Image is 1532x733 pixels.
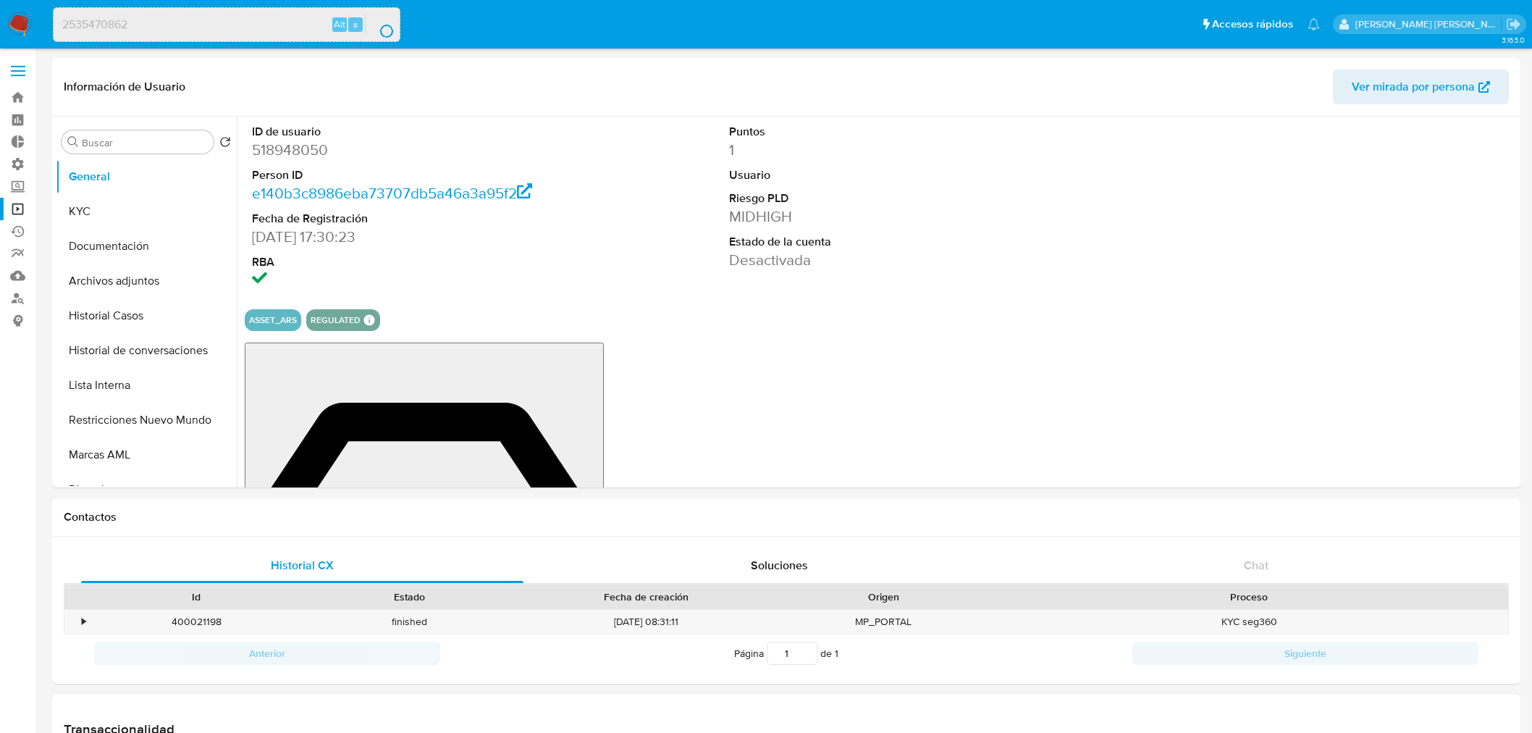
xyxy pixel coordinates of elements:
[56,229,237,264] button: Documentación
[526,590,767,604] div: Fecha de creación
[303,610,515,634] div: finished
[219,136,231,152] button: Volver al orden por defecto
[100,590,292,604] div: Id
[54,15,400,34] input: Buscar usuario o caso...
[729,167,1032,183] dt: Usuario
[353,17,358,31] span: s
[252,254,555,270] dt: RBA
[67,136,79,148] button: Buscar
[252,211,555,227] dt: Fecha de Registración
[1308,18,1320,30] a: Notificaciones
[56,194,237,229] button: KYC
[729,206,1032,227] dd: MIDHIGH
[1132,642,1478,665] button: Siguiente
[56,368,237,403] button: Lista Interna
[64,510,1509,524] h1: Contactos
[1212,17,1293,32] span: Accesos rápidos
[56,159,237,194] button: General
[271,557,334,574] span: Historial CX
[729,190,1032,206] dt: Riesgo PLD
[729,124,1032,140] dt: Puntos
[334,17,345,31] span: Alt
[56,333,237,368] button: Historial de conversaciones
[777,610,990,634] div: MP_PORTAL
[82,615,85,629] div: •
[835,646,838,661] span: 1
[252,140,555,160] dd: 518948050
[252,227,555,247] dd: [DATE] 17:30:23
[252,124,555,140] dt: ID de usuario
[787,590,980,604] div: Origen
[1000,590,1498,604] div: Proceso
[365,14,395,35] button: search-icon
[252,183,532,204] a: e140b3c8986eba73707db5a46a3a95f2
[990,610,1508,634] div: KYC seg360
[734,642,838,665] span: Página de
[64,80,185,94] h1: Información de Usuario
[515,610,777,634] div: [DATE] 08:31:11
[1352,70,1475,104] span: Ver mirada por persona
[82,136,208,149] input: Buscar
[313,590,505,604] div: Estado
[56,264,237,298] button: Archivos adjuntos
[252,167,555,183] dt: Person ID
[94,642,440,665] button: Anterior
[729,140,1032,160] dd: 1
[729,234,1032,250] dt: Estado de la cuenta
[729,250,1032,270] dd: Desactivada
[1333,70,1509,104] button: Ver mirada por persona
[1244,557,1268,574] span: Chat
[751,557,808,574] span: Soluciones
[56,298,237,333] button: Historial Casos
[56,403,237,437] button: Restricciones Nuevo Mundo
[56,472,237,507] button: Direcciones
[56,437,237,472] button: Marcas AML
[1355,17,1502,31] p: roberto.munoz@mercadolibre.com
[90,610,303,634] div: 400021198
[1506,17,1521,32] a: Salir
